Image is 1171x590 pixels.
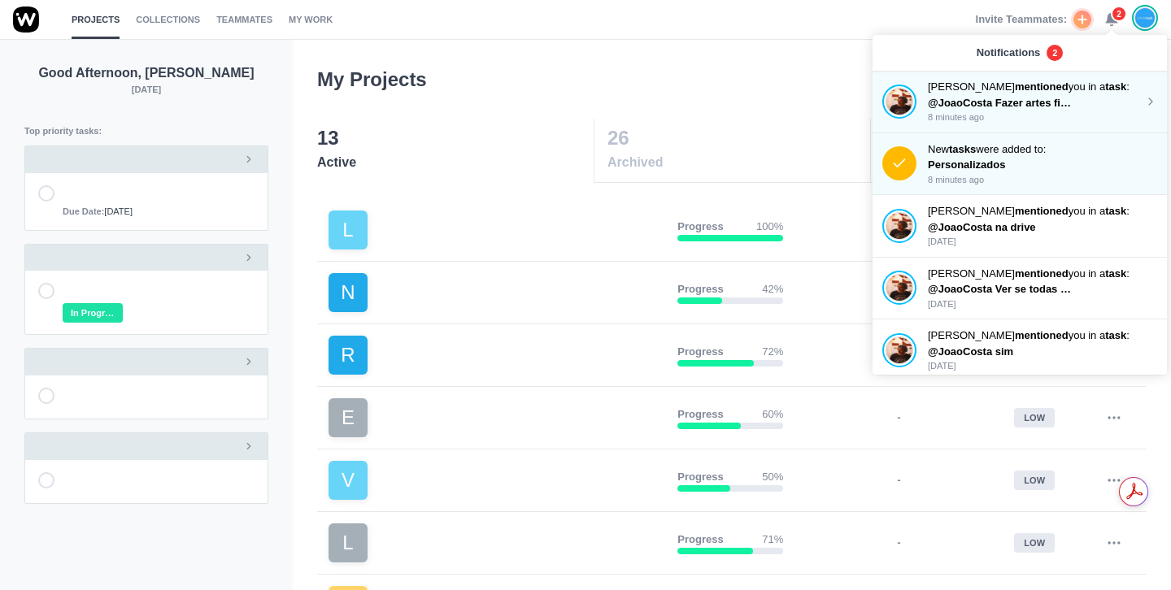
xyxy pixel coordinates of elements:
div: low [1014,471,1055,491]
img: winio [13,7,39,33]
p: [PERSON_NAME] you in a : [928,266,1157,282]
h3: My Projects [317,65,427,94]
strong: mentioned [1015,329,1069,341]
strong: mentioned [1015,267,1069,280]
p: 100% [756,219,783,235]
a: R [329,336,664,375]
p: Progress [677,281,723,297]
a: L [329,210,664,249]
p: 71% [762,531,783,548]
p: 8 minutes ago [928,111,1144,124]
a: V [329,461,664,500]
p: [DATE] [24,83,268,97]
p: [PERSON_NAME] you in a : [928,203,1157,219]
strong: mentioned [1015,80,1069,93]
div: V [329,461,368,500]
p: 50% [762,469,783,485]
strong: mentioned [1015,205,1069,217]
span: Active [317,153,593,172]
span: [DATE] [63,205,133,219]
p: 60% [762,406,783,423]
p: 42% [762,281,783,297]
p: [DATE] [928,235,1157,249]
a: Antonio Lopes [PERSON_NAME]mentionedyou in atask: @JoaoCosta sim [DATE] [882,328,1157,373]
a: Antonio Lopes [PERSON_NAME]mentionedyou in atask: @JoaoCosta Ver se todas as artes finais estão b... [882,266,1157,311]
a: Antonio Lopes [PERSON_NAME]mentionedyou in atask: @JoaoCosta na drive [DATE] [882,203,1157,249]
div: L [329,523,368,562]
p: New were added to: [928,141,1157,158]
p: Progress [677,406,723,423]
p: - [897,472,900,488]
span: 2 [1111,6,1127,22]
p: - [897,535,900,551]
img: Antonio Lopes [886,274,912,302]
a: Antonio Lopes [PERSON_NAME]mentionedyou in atask: @JoaoCosta Fazer artes finais 8 minutes ago [882,79,1157,124]
div: E [329,398,368,437]
span: In Progress [63,303,123,323]
strong: task [1105,329,1126,341]
p: Top priority tasks: [24,124,268,138]
p: 8 minutes ago [928,173,1157,187]
img: Antonio Lopes [886,212,912,240]
p: Progress [677,344,723,360]
p: - [897,410,900,426]
img: Antonio Lopes [886,336,912,364]
p: [DATE] [928,359,1157,373]
span: Archived [607,153,869,172]
a: N [329,273,664,312]
strong: tasks [949,143,976,155]
p: [PERSON_NAME] you in a : [928,79,1144,95]
div: N [329,273,368,312]
p: Personalizados [928,157,1074,173]
strong: task [1105,80,1126,93]
a: L [329,523,664,562]
p: 13 [317,124,593,153]
span: @JoaoCosta Fazer artes finais [928,97,1082,109]
p: Notifications [977,45,1041,61]
strong: task [1105,205,1126,217]
div: R [329,336,368,375]
img: João Tosta [1135,7,1155,28]
p: Good Afternoon, [PERSON_NAME] [24,63,268,83]
p: Progress [677,219,723,235]
p: 72% [762,344,783,360]
p: 26 [607,124,869,153]
strong: Due Date: [63,206,104,216]
p: Progress [677,469,723,485]
div: L [329,210,368,249]
div: low [1014,408,1055,428]
a: Newtaskswere added to: Personalizados 8 minutes ago [882,141,1157,187]
p: [PERSON_NAME] you in a : [928,328,1157,344]
p: [DATE] [928,297,1157,311]
strong: task [1105,267,1126,280]
span: @JoaoCosta sim [928,345,1013,358]
span: Invite Teammates: [976,11,1067,28]
img: Antonio Lopes [886,88,912,115]
span: 2 [1047,45,1063,61]
a: E [329,398,664,437]
div: low [1014,533,1055,553]
span: @JoaoCosta na drive [928,221,1036,233]
p: Progress [677,531,723,548]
